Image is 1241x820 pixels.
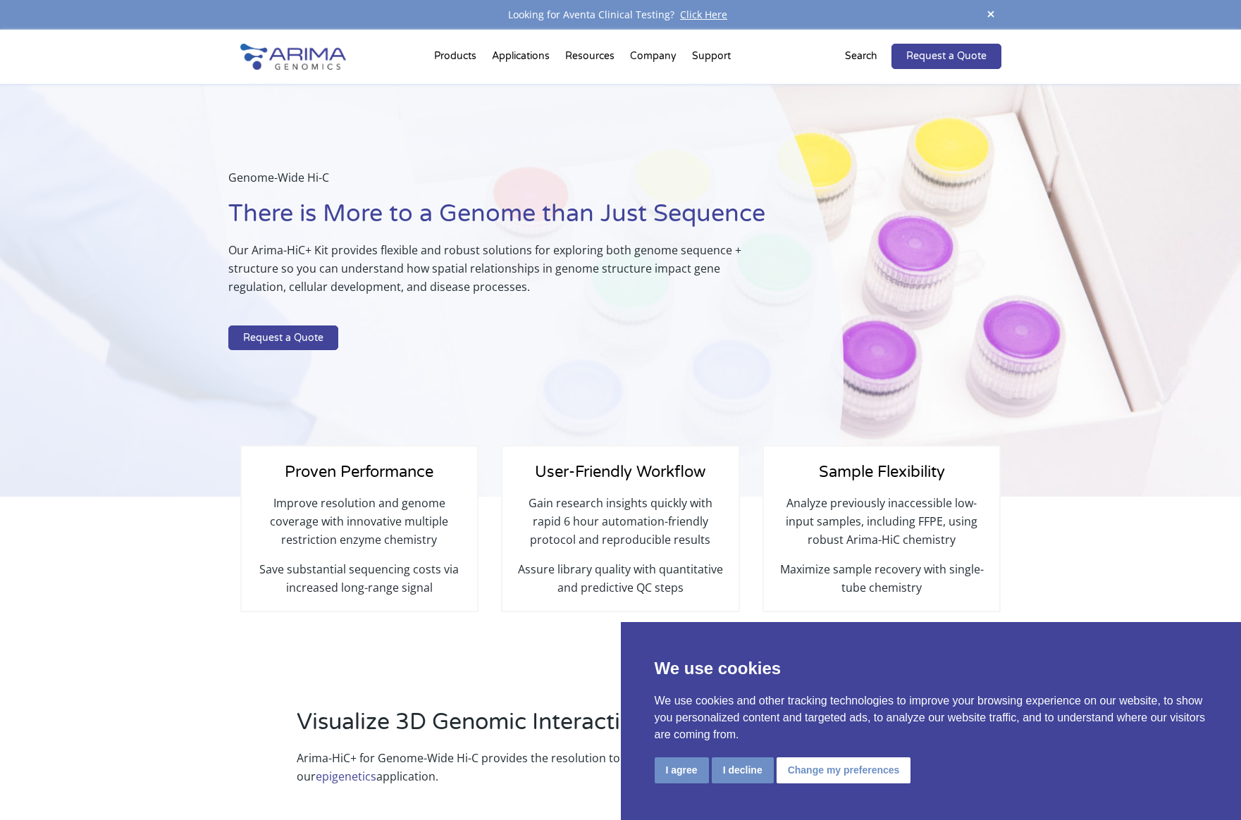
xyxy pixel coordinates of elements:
[285,463,433,481] span: Proven Performance
[517,494,724,560] p: Gain research insights quickly with rapid 6 hour automation-friendly protocol and reproducible re...
[655,757,709,783] button: I agree
[891,44,1001,69] a: Request a Quote
[228,168,772,198] p: Genome-Wide Hi-C
[712,757,774,783] button: I decline
[297,707,1001,749] h2: Visualize 3D Genomic Interactions with Ease
[674,8,733,21] a: Click Here
[655,656,1208,681] p: We use cookies
[777,757,911,783] button: Change my preferences
[778,494,985,560] p: Analyze previously inaccessible low-input samples, including FFPE, using robust Arima-HiC chemistry
[228,325,338,351] a: Request a Quote
[535,463,705,481] span: User-Friendly Workflow
[256,560,463,597] p: Save substantial sequencing costs via increased long-range signal
[240,44,346,70] img: Arima-Genomics-logo
[297,749,1001,785] p: Arima-HiC+ for Genome-Wide Hi-C provides the resolution to identify all aspects of the 3D genome ...
[819,463,945,481] span: Sample Flexibility
[517,560,724,597] p: Assure library quality with quantitative and predictive QC steps
[316,769,376,784] a: epigenetics
[240,6,1001,24] div: Looking for Aventa Clinical Testing?
[655,692,1208,743] p: We use cookies and other tracking technologies to improve your browsing experience on our website...
[845,47,877,66] p: Search
[256,494,463,560] p: Improve resolution and genome coverage with innovative multiple restriction enzyme chemistry
[778,560,985,597] p: Maximize sample recovery with single-tube chemistry
[228,198,772,241] h1: There is More to a Genome than Just Sequence
[228,241,772,307] p: Our Arima-HiC+ Kit provides flexible and robust solutions for exploring both genome sequence + st...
